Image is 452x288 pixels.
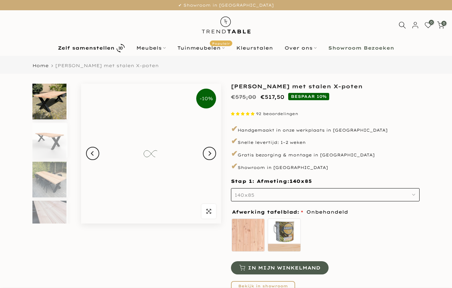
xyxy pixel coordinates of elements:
[231,111,256,116] span: 4.87 stars
[32,63,49,68] a: Home
[231,136,420,147] p: Snelle levertijd: 1–2 weken
[8,2,444,9] p: ✔ Showroom in [GEOGRAPHIC_DATA]
[131,44,172,52] a: Meubels
[231,148,420,159] p: Gratis bezorging & montage in [GEOGRAPHIC_DATA]
[279,44,323,52] a: Over ons
[231,44,279,52] a: Kleurstalen
[231,94,256,100] del: €575,00
[52,42,131,54] a: Zelf samenstellen
[55,63,159,68] span: [PERSON_NAME] met stalen X-poten
[197,10,255,40] img: trend-table
[32,123,67,158] img: Rechthoekige douglas tuintafel met zwarte stalen X-poten
[231,124,238,134] span: ✔
[172,44,231,52] a: TuinmeubelenPopulair
[306,208,348,216] span: Onbehandeld
[231,188,420,201] button: 140x85
[32,84,67,119] img: Rechthoekige douglas tuintafel met stalen X-poten
[441,21,446,26] span: 0
[231,84,420,89] h1: [PERSON_NAME] met stalen X-poten
[231,178,312,184] span: Stap 1: Afmeting:
[260,92,284,102] ins: €517,50
[256,111,298,116] span: 92 beoordelingen
[328,46,394,50] b: Showroom Bezoeken
[235,192,254,198] span: 140x85
[290,178,312,185] span: 140x85
[231,161,238,171] span: ✔
[248,266,320,270] span: In mijn winkelmand
[58,46,114,50] b: Zelf samenstellen
[231,148,238,158] span: ✔
[288,93,329,100] span: BESPAAR 10%
[203,147,216,160] button: Next
[429,20,434,25] span: 0
[231,261,329,274] button: In mijn winkelmand
[231,161,420,172] p: Showroom in [GEOGRAPHIC_DATA]
[231,136,238,146] span: ✔
[232,210,303,214] span: Afwerking tafelblad:
[425,21,432,29] a: 0
[210,41,232,46] span: Populair
[231,123,420,135] p: Handgemaakt in onze werkplaats in [GEOGRAPHIC_DATA]
[323,44,400,52] a: Showroom Bezoeken
[437,21,444,29] a: 0
[86,147,99,160] button: Previous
